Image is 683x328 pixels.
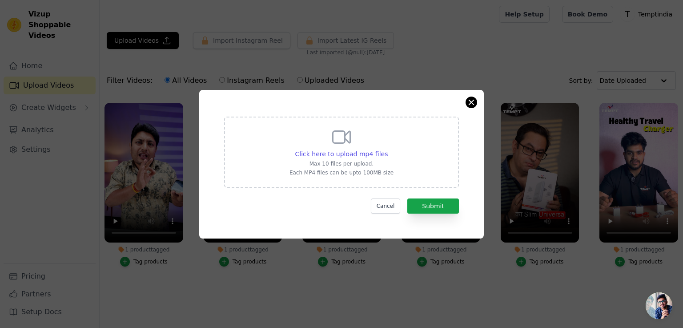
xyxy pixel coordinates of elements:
button: Submit [407,198,459,214]
div: Open chat [646,292,672,319]
button: Cancel [371,198,401,214]
p: Each MP4 files can be upto 100MB size [289,169,394,176]
button: Close modal [466,97,477,108]
p: Max 10 files per upload. [289,160,394,167]
span: Click here to upload mp4 files [295,150,388,158]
